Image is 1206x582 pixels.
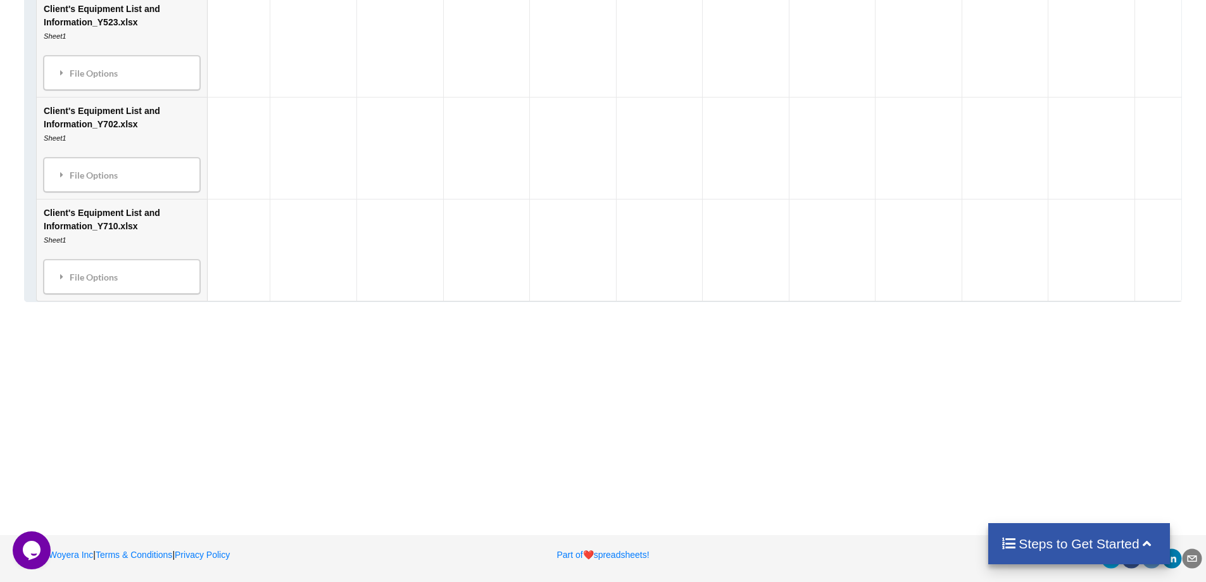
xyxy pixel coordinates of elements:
i: Sheet1 [44,134,66,142]
a: Part ofheartspreadsheets! [556,550,649,560]
p: | | [14,548,396,561]
div: facebook [1121,548,1141,569]
h4: Steps to Get Started [1001,536,1157,552]
a: Privacy Policy [175,550,230,560]
td: Client's Equipment List and Information_Y702.xlsx [37,97,207,199]
span: heart [583,550,594,560]
a: 2025Woyera Inc [14,550,94,560]
i: Sheet1 [44,32,66,40]
a: Terms & Conditions [96,550,172,560]
div: File Options [47,161,196,188]
div: File Options [47,60,196,86]
div: File Options [47,263,196,290]
div: linkedin [1162,548,1182,569]
td: Client's Equipment List and Information_Y710.xlsx [37,199,207,301]
iframe: chat widget [13,531,53,569]
div: reddit [1141,548,1162,569]
i: Sheet1 [44,236,66,244]
div: twitter [1101,548,1121,569]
